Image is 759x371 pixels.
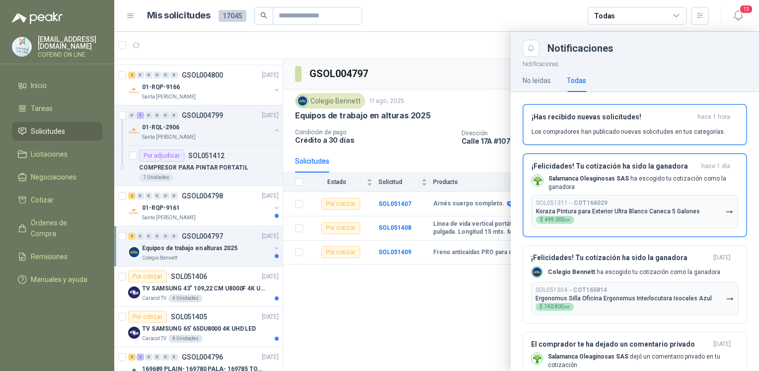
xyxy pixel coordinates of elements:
[536,199,607,207] p: SOL051311 →
[38,36,102,50] p: [EMAIL_ADDRESS][DOMAIN_NAME]
[535,303,574,311] div: $
[531,127,725,136] p: Los compradores han publicado nuevas solicitudes en tus categorías.
[697,113,730,121] span: hace 1 hora
[523,104,747,145] button: ¡Has recibido nuevas solicitudes!hace 1 hora Los compradores han publicado nuevas solicitudes en ...
[548,353,739,370] p: dejó un comentario privado en tu cotización
[531,340,709,349] h3: El comprador te ha dejado un comentario privado
[523,153,747,238] button: ¡Felicidades! Tu cotización ha sido la ganadorahace 1 día Company LogoSalamanca Oleaginosas SAS h...
[523,40,539,57] button: Close
[31,80,47,91] span: Inicio
[548,269,595,276] b: Colegio Bennett
[547,43,747,53] div: Notificaciones
[38,52,102,58] p: COFEIND ON LINE
[545,217,570,222] span: 499.000
[729,7,747,25] button: 13
[219,10,246,22] span: 17045
[12,122,102,141] a: Solicitudes
[31,149,68,160] span: Licitaciones
[31,194,54,205] span: Cotizar
[535,286,607,294] p: SOL051304 →
[594,10,615,21] div: Todas
[147,8,211,23] h1: Mis solicitudes
[713,340,731,349] span: [DATE]
[531,282,739,315] button: SOL051304→COT165814Ergonomus Silla Oficina Ergonomus Interlocutora Isoceles Azul$740.800,00
[12,213,102,243] a: Órdenes de Compra
[12,247,102,266] a: Remisiones
[12,99,102,118] a: Tareas
[531,267,542,278] img: Company Logo
[511,57,759,69] p: Notificaciones
[544,304,570,309] span: 740.800
[12,190,102,209] a: Cotizar
[12,12,63,24] img: Logo peakr
[573,286,607,293] b: COT165814
[31,217,93,239] span: Órdenes de Compra
[536,216,574,224] div: $
[713,254,731,262] span: [DATE]
[31,251,68,262] span: Remisiones
[12,37,31,56] img: Company Logo
[531,353,542,364] img: Company Logo
[12,76,102,95] a: Inicio
[701,162,730,171] span: hace 1 día
[31,126,65,137] span: Solicitudes
[31,172,76,183] span: Negociaciones
[531,162,697,171] h3: ¡Felicidades! Tu cotización ha sido la ganadora
[548,175,738,191] p: ha escogido tu cotización como la ganadora
[31,274,87,285] span: Manuales y ayuda
[532,175,543,186] img: Company Logo
[536,208,700,215] p: Koraza Pintura para Exterior Ultra Blanco Caneca 5 Galones
[548,175,629,182] b: Salamanca Oleaginosas SAS
[574,199,607,206] b: COT166029
[548,268,720,277] p: ha escogido tu cotización como la ganadora
[260,12,267,19] span: search
[12,168,102,186] a: Negociaciones
[548,353,628,360] b: Salamanca Oleaginosas SAS
[523,245,747,324] button: ¡Felicidades! Tu cotización ha sido la ganadora[DATE] Company LogoColegio Bennett ha escogido tu ...
[567,75,586,86] div: Todas
[523,75,551,86] div: No leídas
[531,254,709,262] h3: ¡Felicidades! Tu cotización ha sido la ganadora
[31,103,53,114] span: Tareas
[564,218,570,222] span: ,00
[535,295,712,302] p: Ergonomus Silla Oficina Ergonomus Interlocutora Isoceles Azul
[12,145,102,164] a: Licitaciones
[739,4,753,14] span: 13
[531,195,738,228] button: SOL051311→COT166029Koraza Pintura para Exterior Ultra Blanco Caneca 5 Galones$499.000,00
[564,305,570,309] span: ,00
[12,270,102,289] a: Manuales y ayuda
[531,113,693,121] h3: ¡Has recibido nuevas solicitudes!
